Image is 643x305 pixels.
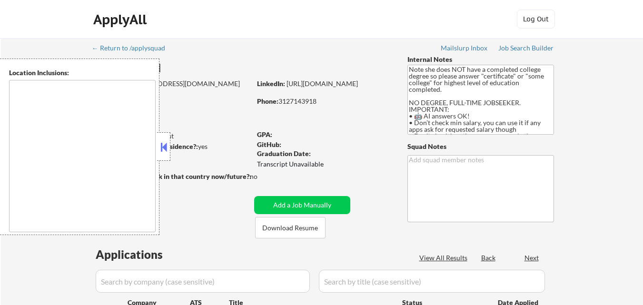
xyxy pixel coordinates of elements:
div: Internal Notes [407,55,554,64]
a: Mailslurp Inbox [441,44,488,54]
input: Search by company (case sensitive) [96,270,310,293]
div: no [250,172,277,181]
div: View All Results [419,253,470,263]
button: Add a Job Manually [254,196,350,214]
strong: Will need Visa to work in that country now/future?: [93,172,251,180]
div: Job Search Builder [498,45,554,51]
a: [URL][DOMAIN_NAME] [287,79,358,88]
div: [EMAIL_ADDRESS][DOMAIN_NAME] [93,79,251,89]
button: Download Resume [255,217,326,238]
div: Applications [96,249,190,260]
strong: GitHub: [257,140,281,148]
div: Back [481,253,496,263]
div: Mailslurp Inbox [441,45,488,51]
div: [PERSON_NAME] [93,62,288,74]
div: ← Return to /applysquad [92,45,174,51]
strong: Graduation Date: [257,149,311,157]
strong: Phone: [257,97,278,105]
div: Location Inclusions: [9,68,156,78]
div: ApplyAll [93,11,149,28]
div: 3127143918 [257,97,392,106]
input: Search by title (case sensitive) [319,270,545,293]
div: Squad Notes [407,142,554,151]
a: ← Return to /applysquad [92,44,174,54]
div: $40,000 [92,152,251,162]
div: Next [524,253,540,263]
strong: LinkedIn: [257,79,285,88]
button: Log Out [517,10,555,29]
div: 0 sent / 250 bought [92,131,251,141]
strong: GPA: [257,130,272,138]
